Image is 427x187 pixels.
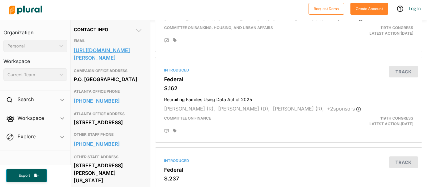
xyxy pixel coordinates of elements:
button: Export [6,169,47,182]
div: Current Team [8,71,57,78]
a: [URL][DOMAIN_NAME][PERSON_NAME] [74,46,143,62]
div: Add tags [173,38,177,42]
div: Latest Action: [DATE] [332,116,418,127]
h3: OTHER STAFF PHONE [74,131,143,138]
button: Track [389,156,418,168]
div: Add Position Statement [164,38,169,43]
a: Create Account [350,5,388,12]
h3: Federal [164,167,413,173]
div: Personal [8,43,57,49]
h3: Federal [164,76,413,82]
span: [PERSON_NAME] (D), [218,106,270,112]
a: Request Demo [309,5,344,12]
span: Committee on Banking, Housing, and Urban Affairs [164,25,273,30]
a: Log In [409,6,421,11]
div: P.O. [GEOGRAPHIC_DATA] [74,75,143,84]
span: Export [14,173,34,178]
h4: Recruiting Families Using Data Act of 2025 [164,94,413,102]
span: Committee on Finance [164,116,211,121]
button: Request Demo [309,3,344,15]
span: 119th Congress [380,25,413,30]
h3: S.162 [164,85,413,91]
span: [PERSON_NAME] (R), [273,106,324,112]
h3: Organization [3,23,67,37]
h2: Search [18,96,34,103]
h3: S.237 [164,175,413,182]
span: + 2 sponsor s [327,106,361,112]
span: [PERSON_NAME] (R), [164,106,215,112]
div: [STREET_ADDRESS][PERSON_NAME][US_STATE] [74,161,143,185]
div: Latest Action: [DATE] [332,25,418,36]
div: Introduced [164,67,413,73]
h3: CAMPAIGN OFFICE ADDRESS [74,67,143,75]
div: Add Position Statement [164,129,169,134]
button: Create Account [350,3,388,15]
span: 119th Congress [380,116,413,121]
a: [PHONE_NUMBER] [74,96,143,106]
a: [PHONE_NUMBER] [74,139,143,149]
button: Track [389,66,418,77]
h3: ATLANTA OFFICE ADDRESS [74,110,143,118]
h3: EMAIL [74,37,143,45]
h3: Workspace [3,52,67,66]
div: [STREET_ADDRESS] [74,118,143,127]
div: Add tags [173,129,177,133]
h3: OTHER STAFF ADDRESS [74,153,143,161]
div: Introduced [164,158,413,164]
span: Contact Info [74,27,108,32]
h3: ATLANTA OFFICE PHONE [74,88,143,95]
